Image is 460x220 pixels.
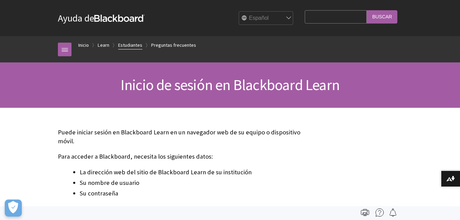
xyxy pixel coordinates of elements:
a: Learn [98,41,109,49]
p: Para acceder a Blackboard, necesita los siguientes datos: [58,152,301,161]
strong: Blackboard [94,15,145,22]
a: Ayuda deBlackboard [58,12,145,24]
button: Abrir preferencias [5,200,22,217]
input: Buscar [367,10,397,24]
a: Estudiantes [118,41,142,49]
a: Preguntas frecuentes [151,41,196,49]
a: Inicio [78,41,89,49]
span: Inicio de sesión en Blackboard Learn [121,75,339,94]
img: More help [376,208,384,217]
img: Follow this page [389,208,397,217]
p: Puede iniciar sesión en Blackboard Learn en un navegador web de su equipo o dispositivo móvil. [58,128,301,146]
li: La dirección web del sitio de Blackboard Learn de su institución [80,167,301,177]
li: Su contraseña [80,189,301,198]
img: Print [361,208,369,217]
li: Su nombre de usuario [80,178,301,188]
select: Site Language Selector [239,12,294,25]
